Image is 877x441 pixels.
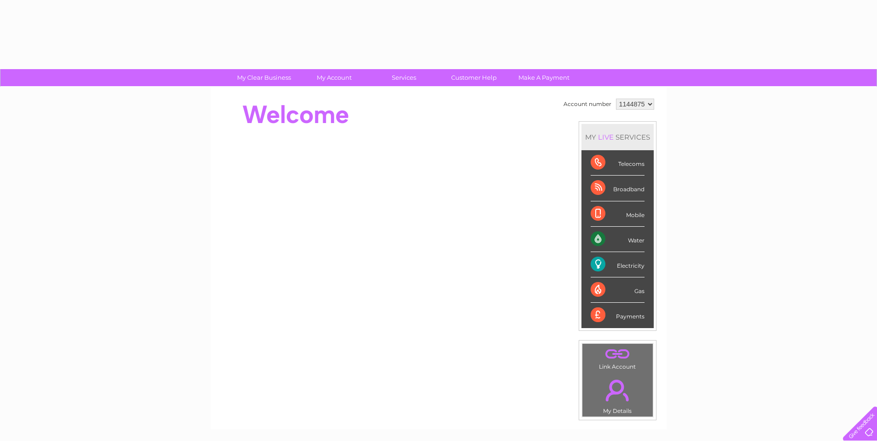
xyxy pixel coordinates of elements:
div: MY SERVICES [581,124,654,150]
div: Broadband [591,176,645,201]
td: My Details [582,372,653,417]
div: Electricity [591,252,645,277]
div: Payments [591,303,645,328]
td: Account number [561,96,614,112]
a: Customer Help [436,69,512,86]
div: LIVE [596,133,616,141]
a: Make A Payment [506,69,582,86]
a: . [585,374,650,406]
a: . [585,346,650,362]
a: My Clear Business [226,69,302,86]
div: Mobile [591,201,645,227]
td: Link Account [582,343,653,372]
div: Gas [591,277,645,303]
div: Water [591,227,645,252]
a: My Account [296,69,372,86]
div: Telecoms [591,150,645,176]
a: Services [366,69,442,86]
